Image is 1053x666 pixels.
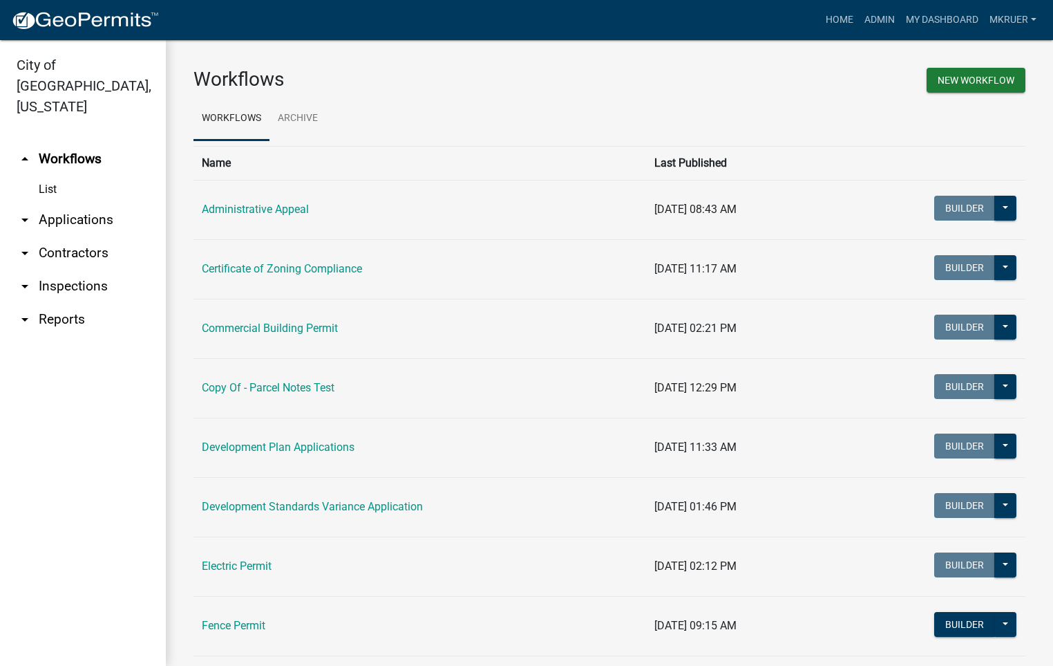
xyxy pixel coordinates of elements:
th: Name [193,146,646,180]
button: Builder [934,315,995,340]
h3: Workflows [193,68,599,91]
a: Archive [269,97,326,141]
span: [DATE] 12:29 PM [654,381,737,394]
a: Fence Permit [202,619,265,632]
button: Builder [934,255,995,280]
button: Builder [934,612,995,637]
a: Copy Of - Parcel Notes Test [202,381,334,394]
a: Home [820,7,859,33]
a: Admin [859,7,900,33]
a: Development Plan Applications [202,441,354,454]
a: Commercial Building Permit [202,322,338,335]
button: Builder [934,374,995,399]
a: My Dashboard [900,7,984,33]
button: Builder [934,434,995,459]
i: arrow_drop_down [17,311,33,328]
i: arrow_drop_down [17,278,33,295]
button: New Workflow [927,68,1025,93]
span: [DATE] 02:21 PM [654,322,737,335]
a: Workflows [193,97,269,141]
span: [DATE] 11:33 AM [654,441,737,454]
span: [DATE] 11:17 AM [654,262,737,275]
button: Builder [934,196,995,221]
a: Electric Permit [202,559,272,573]
span: [DATE] 02:12 PM [654,559,737,573]
a: Certificate of Zoning Compliance [202,262,362,275]
th: Last Published [646,146,834,180]
span: [DATE] 09:15 AM [654,619,737,632]
button: Builder [934,493,995,518]
span: [DATE] 08:43 AM [654,203,737,216]
button: Builder [934,553,995,577]
i: arrow_drop_down [17,245,33,261]
a: Development Standards Variance Application [202,500,423,513]
span: [DATE] 01:46 PM [654,500,737,513]
a: Administrative Appeal [202,203,309,216]
a: mkruer [984,7,1042,33]
i: arrow_drop_up [17,151,33,167]
i: arrow_drop_down [17,212,33,228]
